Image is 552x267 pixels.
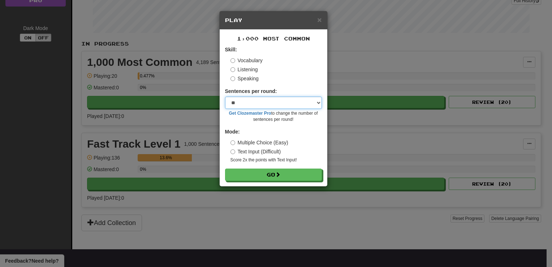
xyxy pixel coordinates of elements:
input: Listening [230,67,235,72]
input: Vocabulary [230,58,235,63]
label: Listening [230,66,258,73]
label: Multiple Choice (Easy) [230,139,288,146]
label: Text Input (Difficult) [230,148,281,155]
span: 1,000 Most Common [237,35,310,42]
a: Get Clozemaster Pro [229,111,271,116]
label: Vocabulary [230,57,263,64]
button: Go [225,169,322,181]
h5: Play [225,17,322,24]
strong: Skill: [225,47,237,52]
small: Score 2x the points with Text Input ! [230,157,322,163]
span: × [317,16,322,24]
input: Text Input (Difficult) [230,149,235,154]
label: Sentences per round: [225,88,277,95]
button: Close [317,16,322,24]
small: to change the number of sentences per round! [225,110,322,123]
input: Multiple Choice (Easy) [230,140,235,145]
strong: Mode: [225,129,240,135]
label: Speaking [230,75,259,82]
input: Speaking [230,76,235,81]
